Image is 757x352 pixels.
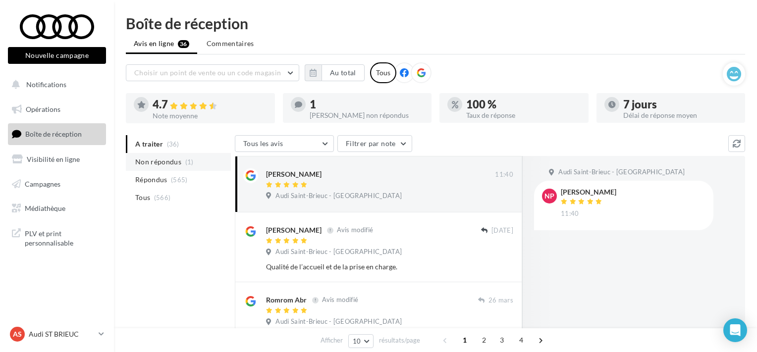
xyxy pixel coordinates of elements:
[513,332,529,348] span: 4
[6,123,108,145] a: Boîte de réception
[266,169,322,179] div: [PERSON_NAME]
[337,226,373,234] span: Avis modifié
[466,99,581,110] div: 100 %
[135,157,181,167] span: Non répondus
[134,68,281,77] span: Choisir un point de vente ou un code magasin
[623,99,738,110] div: 7 jours
[457,332,473,348] span: 1
[29,329,95,339] p: Audi ST BRIEUC
[13,329,22,339] span: AS
[353,337,361,345] span: 10
[322,296,358,304] span: Avis modifié
[235,135,334,152] button: Tous les avis
[370,62,396,83] div: Tous
[561,189,616,196] div: [PERSON_NAME]
[26,105,60,113] span: Opérations
[266,262,449,272] div: Qualité de l’accueil et de la prise en charge.
[321,336,343,345] span: Afficher
[25,179,60,188] span: Campagnes
[310,112,424,119] div: [PERSON_NAME] non répondus
[126,64,299,81] button: Choisir un point de vente ou un code magasin
[25,130,82,138] span: Boîte de réception
[379,336,420,345] span: résultats/page
[185,158,194,166] span: (1)
[26,80,66,89] span: Notifications
[266,225,322,235] div: [PERSON_NAME]
[207,39,254,48] span: Commentaires
[337,135,412,152] button: Filtrer par note
[153,99,267,110] div: 4.7
[6,174,108,195] a: Campagnes
[275,317,402,326] span: Audi Saint-Brieuc - [GEOGRAPHIC_DATA]
[723,318,747,342] div: Open Intercom Messenger
[305,64,365,81] button: Au total
[491,226,513,235] span: [DATE]
[476,332,492,348] span: 2
[488,296,513,305] span: 26 mars
[8,325,106,344] a: AS Audi ST BRIEUC
[8,47,106,64] button: Nouvelle campagne
[6,149,108,170] a: Visibilité en ligne
[153,112,267,119] div: Note moyenne
[171,176,188,184] span: (565)
[154,194,171,201] span: (566)
[466,112,581,119] div: Taux de réponse
[27,155,80,163] span: Visibilité en ligne
[6,99,108,120] a: Opérations
[6,198,108,219] a: Médiathèque
[266,295,307,305] div: Romrom Abr
[243,139,283,148] span: Tous les avis
[135,193,150,202] span: Tous
[25,227,102,248] span: PLV et print personnalisable
[275,192,402,201] span: Audi Saint-Brieuc - [GEOGRAPHIC_DATA]
[310,99,424,110] div: 1
[558,168,685,177] span: Audi Saint-Brieuc - [GEOGRAPHIC_DATA]
[495,170,513,179] span: 11:40
[348,334,374,348] button: 10
[322,64,365,81] button: Au total
[6,74,104,95] button: Notifications
[25,204,65,212] span: Médiathèque
[494,332,510,348] span: 3
[561,209,579,218] span: 11:40
[623,112,738,119] div: Délai de réponse moyen
[126,16,745,31] div: Boîte de réception
[135,175,167,185] span: Répondus
[6,223,108,252] a: PLV et print personnalisable
[275,248,402,256] span: Audi Saint-Brieuc - [GEOGRAPHIC_DATA]
[544,191,554,201] span: np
